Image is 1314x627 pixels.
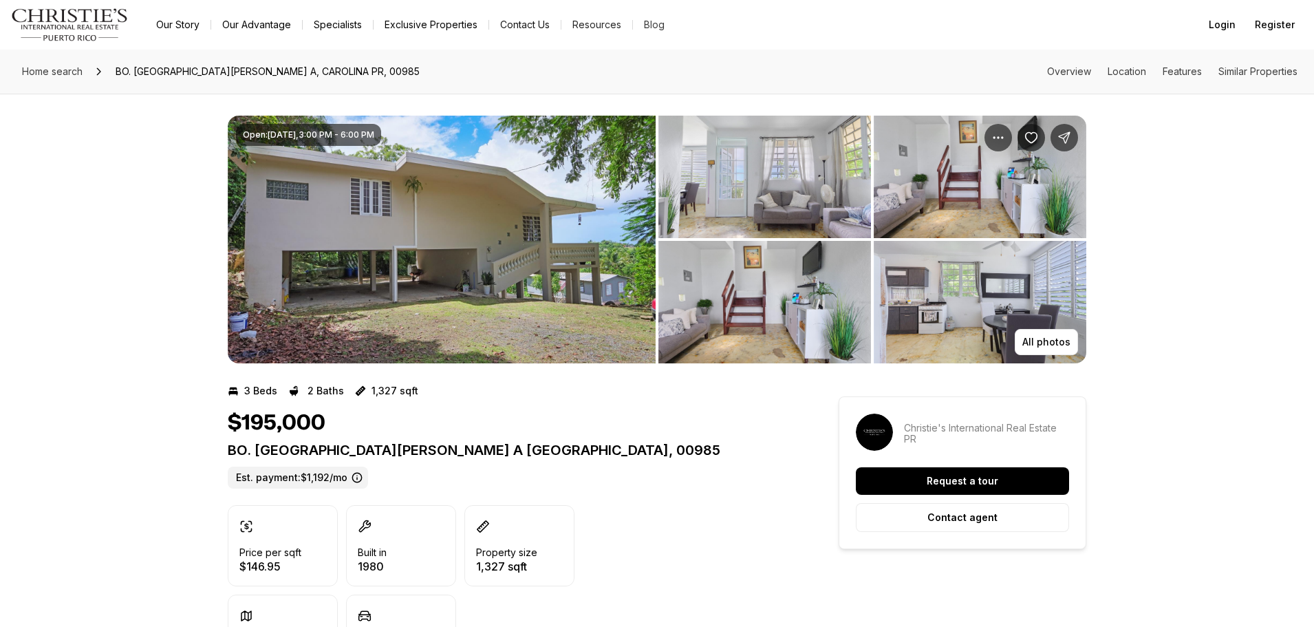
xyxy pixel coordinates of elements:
[374,15,488,34] a: Exclusive Properties
[658,241,871,363] button: View image gallery
[1022,337,1070,348] p: All photos
[110,61,425,83] span: BO. [GEOGRAPHIC_DATA][PERSON_NAME] A, CAROLINA PR, 00985
[856,503,1069,532] button: Contact agent
[489,15,561,34] button: Contact Us
[633,15,676,34] a: Blog
[1200,11,1244,39] button: Login
[1218,65,1297,77] a: Skip to: Similar Properties
[239,547,301,558] p: Price per sqft
[228,116,656,363] li: 1 of 4
[927,512,998,523] p: Contact agent
[308,385,344,396] p: 2 Baths
[1047,66,1297,77] nav: Page section menu
[22,65,83,77] span: Home search
[927,476,998,487] p: Request a tour
[11,8,129,41] img: logo
[1163,65,1202,77] a: Skip to: Features
[1209,19,1236,30] span: Login
[228,442,789,458] p: BO. [GEOGRAPHIC_DATA][PERSON_NAME] A [GEOGRAPHIC_DATA], 00985
[228,116,656,363] button: View image gallery
[856,467,1069,495] button: Request a tour
[1015,329,1078,355] button: All photos
[211,15,302,34] a: Our Advantage
[228,467,368,489] label: Est. payment: $1,192/mo
[303,15,373,34] a: Specialists
[984,124,1012,151] button: Property options
[874,116,1086,238] button: View image gallery
[658,116,1086,363] li: 2 of 4
[358,547,387,558] p: Built in
[476,547,537,558] p: Property size
[1247,11,1303,39] button: Register
[145,15,211,34] a: Our Story
[371,385,418,396] p: 1,327 sqft
[228,116,1086,363] div: Listing Photos
[1017,124,1045,151] button: Save Property: BO. SANTA CRUZ LOTE A
[239,561,301,572] p: $146.95
[904,423,1069,445] p: Christie's International Real Estate PR
[1255,19,1295,30] span: Register
[1047,65,1091,77] a: Skip to: Overview
[1108,65,1146,77] a: Skip to: Location
[874,241,1086,363] button: View image gallery
[358,561,387,572] p: 1980
[243,129,374,140] span: Open: [DATE] , 3:00 PM - 6:00 PM
[244,385,277,396] p: 3 Beds
[1051,124,1078,151] button: Share Property: BO. SANTA CRUZ LOTE A
[476,561,537,572] p: 1,327 sqft
[561,15,632,34] a: Resources
[228,410,325,436] h1: $195,000
[17,61,88,83] a: Home search
[658,116,871,238] button: View image gallery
